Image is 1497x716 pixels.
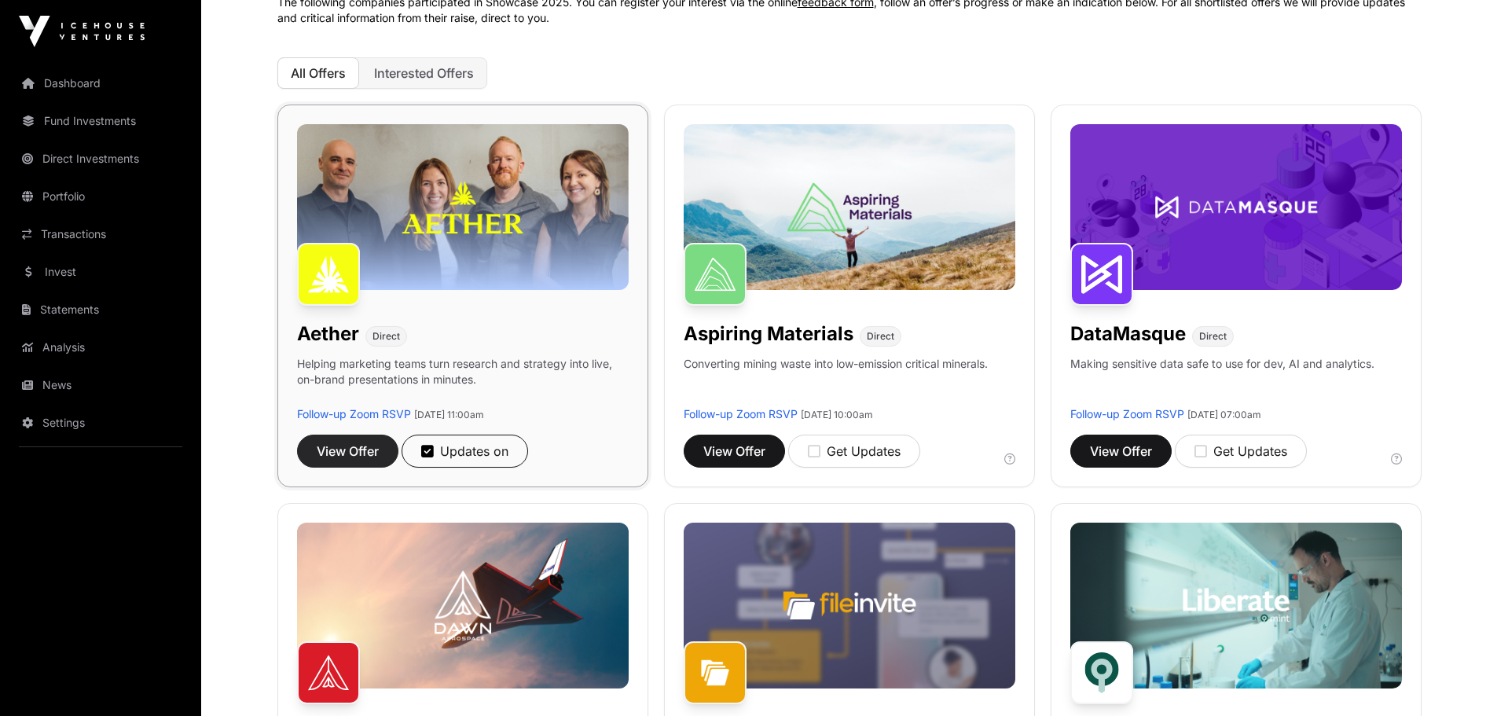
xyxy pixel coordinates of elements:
[684,523,1015,688] img: File-Invite-Banner.jpg
[1070,641,1133,704] img: Liberate
[13,141,189,176] a: Direct Investments
[297,641,360,704] img: Dawn Aerospace
[421,442,508,461] div: Updates on
[1070,356,1374,406] p: Making sensitive data safe to use for dev, AI and analytics.
[1070,124,1402,290] img: DataMasque-Banner.jpg
[277,57,359,89] button: All Offers
[372,330,400,343] span: Direct
[402,435,528,468] button: Updates on
[297,435,398,468] button: View Offer
[684,243,747,306] img: Aspiring Materials
[13,406,189,440] a: Settings
[19,16,145,47] img: Icehouse Ventures Logo
[684,124,1015,290] img: Aspiring-Banner.jpg
[317,442,379,461] span: View Offer
[1199,330,1227,343] span: Direct
[13,217,189,252] a: Transactions
[297,243,360,306] img: Aether
[297,523,629,688] img: Dawn-Banner.jpg
[291,65,346,81] span: All Offers
[1070,321,1186,347] h1: DataMasque
[1175,435,1307,468] button: Get Updates
[1070,407,1184,420] a: Follow-up Zoom RSVP
[1187,409,1261,420] span: [DATE] 07:00am
[801,409,873,420] span: [DATE] 10:00am
[684,356,988,406] p: Converting mining waste into low-emission critical minerals.
[788,435,920,468] button: Get Updates
[1070,523,1402,688] img: Liberate-Banner.jpg
[297,124,629,290] img: Aether-Banner.jpg
[13,368,189,402] a: News
[1418,641,1497,716] iframe: Chat Widget
[1194,442,1287,461] div: Get Updates
[684,641,747,704] img: FileInvite
[13,330,189,365] a: Analysis
[684,321,853,347] h1: Aspiring Materials
[808,442,901,461] div: Get Updates
[1090,442,1152,461] span: View Offer
[13,66,189,101] a: Dashboard
[374,65,474,81] span: Interested Offers
[1070,435,1172,468] button: View Offer
[1070,243,1133,306] img: DataMasque
[361,57,487,89] button: Interested Offers
[297,356,629,406] p: Helping marketing teams turn research and strategy into live, on-brand presentations in minutes.
[13,255,189,289] a: Invest
[13,292,189,327] a: Statements
[13,179,189,214] a: Portfolio
[684,435,785,468] button: View Offer
[13,104,189,138] a: Fund Investments
[297,321,359,347] h1: Aether
[297,407,411,420] a: Follow-up Zoom RSVP
[867,330,894,343] span: Direct
[684,407,798,420] a: Follow-up Zoom RSVP
[703,442,765,461] span: View Offer
[414,409,484,420] span: [DATE] 11:00am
